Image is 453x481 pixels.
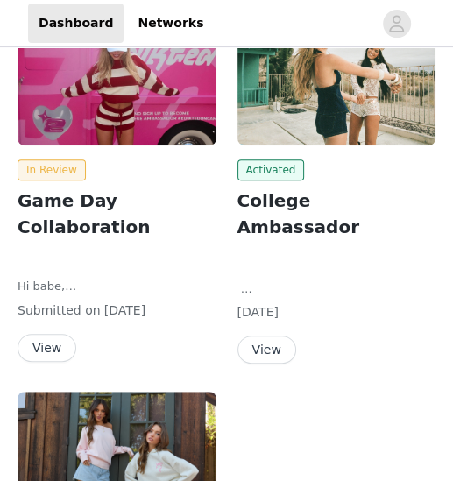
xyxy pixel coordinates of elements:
div: avatar [388,10,405,38]
a: Dashboard [28,4,124,43]
a: View [237,343,296,357]
p: Hi babe, [18,278,216,295]
a: Networks [127,4,214,43]
h2: Game Day Collaboration [18,187,216,240]
button: View [237,336,296,364]
h2: College Ambassador [237,187,436,240]
span: [DATE] [104,303,145,317]
span: In Review [18,159,86,180]
button: View [18,334,76,362]
span: Submitted on [18,303,101,317]
span: [DATE] [237,305,279,319]
a: View [18,342,76,355]
span: Activated [237,159,305,180]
